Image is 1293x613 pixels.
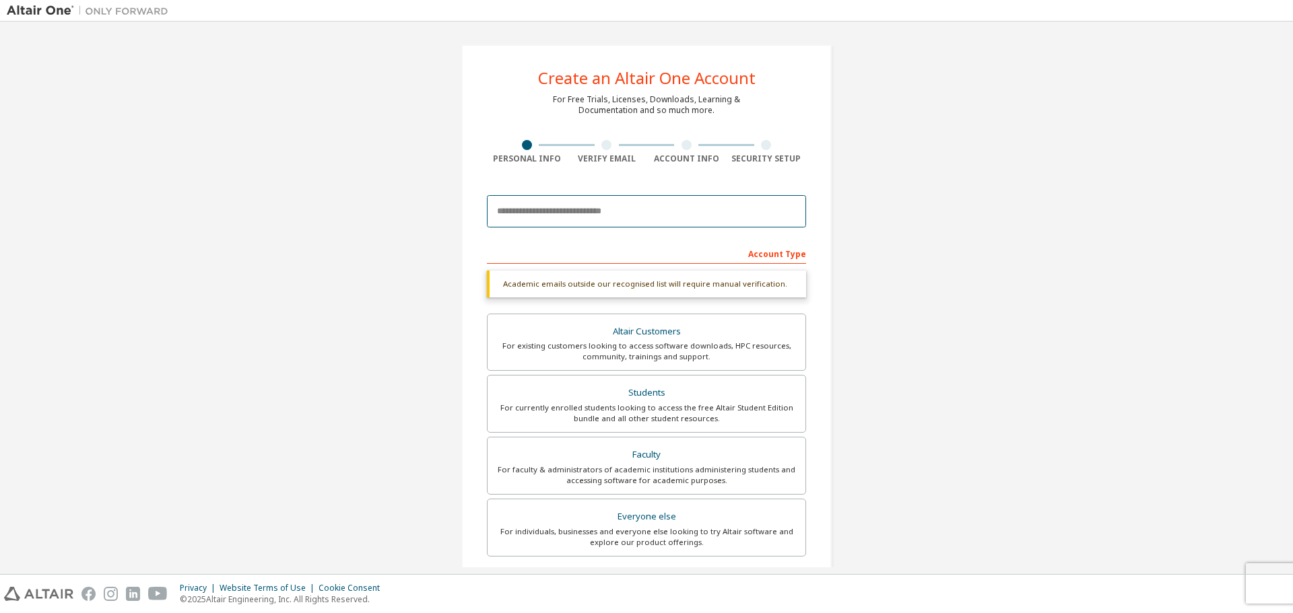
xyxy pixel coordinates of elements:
[487,271,806,297] div: Academic emails outside our recognised list will require manual verification.
[553,94,740,116] div: For Free Trials, Licenses, Downloads, Learning & Documentation and so much more.
[496,526,797,548] div: For individuals, businesses and everyone else looking to try Altair software and explore our prod...
[81,587,96,601] img: facebook.svg
[7,4,175,17] img: Altair One
[496,445,797,464] div: Faculty
[104,587,118,601] img: instagram.svg
[180,583,220,593] div: Privacy
[4,587,73,601] img: altair_logo.svg
[126,587,140,601] img: linkedin.svg
[567,153,647,164] div: Verify Email
[487,242,806,264] div: Account Type
[496,384,797,402] div: Students
[538,70,756,86] div: Create an Altair One Account
[180,593,388,605] p: © 2025 Altair Engineering, Inc. All Rights Reserved.
[148,587,168,601] img: youtube.svg
[496,464,797,486] div: For faculty & administrators of academic institutions administering students and accessing softwa...
[646,153,727,164] div: Account Info
[319,583,388,593] div: Cookie Consent
[496,507,797,526] div: Everyone else
[496,322,797,341] div: Altair Customers
[487,153,567,164] div: Personal Info
[220,583,319,593] div: Website Terms of Use
[496,340,797,362] div: For existing customers looking to access software downloads, HPC resources, community, trainings ...
[496,402,797,424] div: For currently enrolled students looking to access the free Altair Student Edition bundle and all ...
[727,153,807,164] div: Security Setup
